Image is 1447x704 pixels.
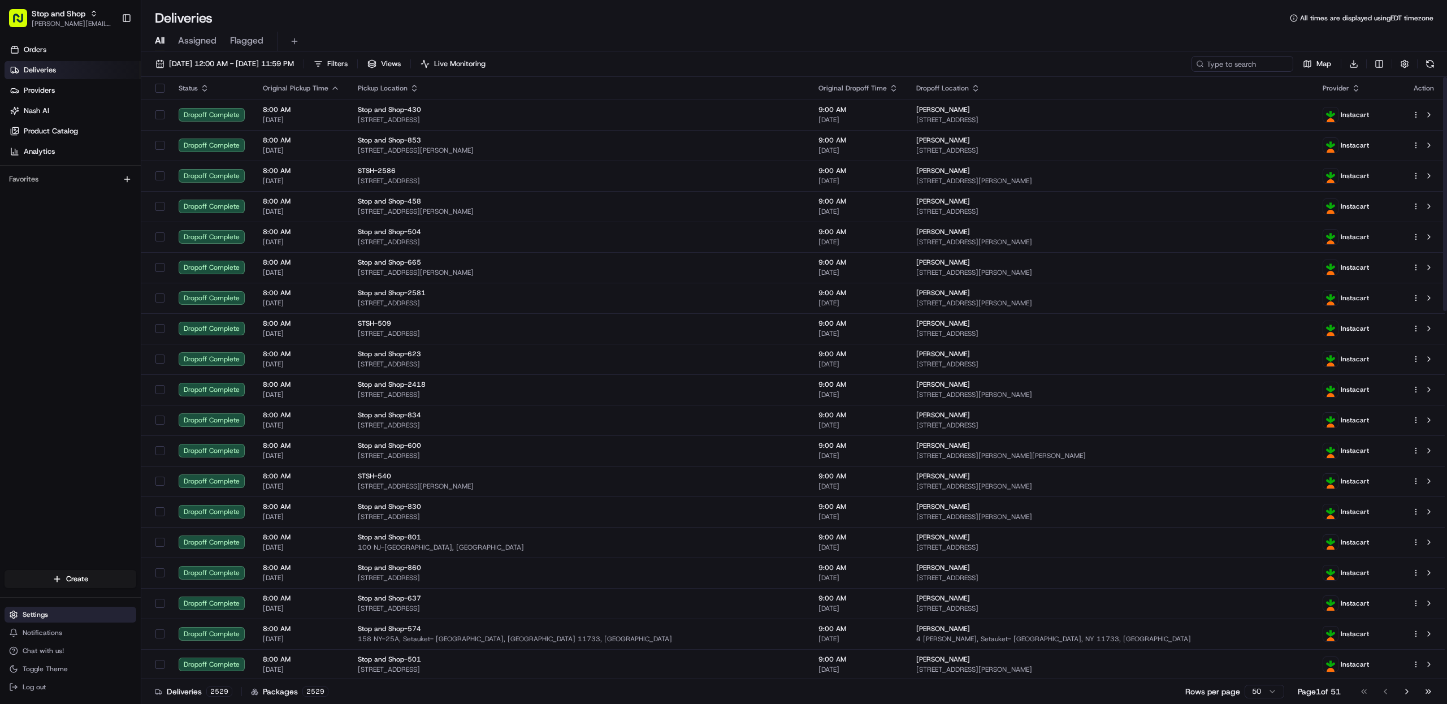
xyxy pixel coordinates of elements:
[358,624,421,633] span: Stop and Shop-574
[1323,474,1338,489] img: profile_instacart_ahold_partner.png
[916,197,970,206] span: [PERSON_NAME]
[1298,686,1341,697] div: Page 1 of 51
[818,84,887,93] span: Original Dropoff Time
[11,108,32,128] img: 1736555255976-a54dd68f-1ca7-489b-9aae-adbdc363a1c4
[1341,385,1369,394] span: Instacart
[916,655,970,664] span: [PERSON_NAME]
[11,45,206,63] p: Welcome 👋
[1341,355,1369,364] span: Instacart
[169,59,294,69] span: [DATE] 12:00 AM - [DATE] 11:59 PM
[1341,660,1369,669] span: Instacart
[916,390,1304,399] span: [STREET_ADDRESS][PERSON_NAME]
[1323,382,1338,397] img: profile_instacart_ahold_partner.png
[263,288,340,297] span: 8:00 AM
[178,34,216,47] span: Assigned
[5,122,141,140] a: Product Catalog
[1341,568,1369,577] span: Instacart
[916,543,1304,552] span: [STREET_ADDRESS]
[23,664,68,673] span: Toggle Theme
[916,268,1304,277] span: [STREET_ADDRESS][PERSON_NAME]
[916,136,970,145] span: [PERSON_NAME]
[818,268,898,277] span: [DATE]
[32,19,112,28] button: [PERSON_NAME][EMAIL_ADDRESS][DOMAIN_NAME]
[1323,565,1338,580] img: profile_instacart_ahold_partner.png
[5,142,141,161] a: Analytics
[1412,84,1436,93] div: Action
[916,502,970,511] span: [PERSON_NAME]
[263,197,340,206] span: 8:00 AM
[263,258,340,267] span: 8:00 AM
[818,176,898,185] span: [DATE]
[1323,443,1338,458] img: profile_instacart_ahold_partner.png
[818,594,898,603] span: 9:00 AM
[263,634,340,643] span: [DATE]
[5,661,136,677] button: Toggle Theme
[358,197,421,206] span: Stop and Shop-458
[916,380,970,389] span: [PERSON_NAME]
[818,451,898,460] span: [DATE]
[818,288,898,297] span: 9:00 AM
[358,329,800,338] span: [STREET_ADDRESS]
[358,604,800,613] span: [STREET_ADDRESS]
[7,159,91,180] a: 📗Knowledge Base
[1341,110,1369,119] span: Instacart
[1323,84,1349,93] span: Provider
[916,146,1304,155] span: [STREET_ADDRESS]
[263,624,340,633] span: 8:00 AM
[916,329,1304,338] span: [STREET_ADDRESS]
[263,227,340,236] span: 8:00 AM
[107,164,181,175] span: API Documentation
[916,176,1304,185] span: [STREET_ADDRESS][PERSON_NAME]
[362,56,406,72] button: Views
[916,105,970,114] span: [PERSON_NAME]
[818,105,898,114] span: 9:00 AM
[66,574,88,584] span: Create
[5,81,141,100] a: Providers
[358,665,800,674] span: [STREET_ADDRESS]
[916,563,970,572] span: [PERSON_NAME]
[24,106,49,116] span: Nash AI
[5,170,136,188] div: Favorites
[24,65,56,75] span: Deliveries
[358,411,421,420] span: Stop and Shop-834
[916,421,1304,430] span: [STREET_ADDRESS]
[818,441,898,450] span: 9:00 AM
[1341,599,1369,608] span: Instacart
[96,165,105,174] div: 💻
[263,594,340,603] span: 8:00 AM
[358,166,396,175] span: STSH-2586
[5,625,136,641] button: Notifications
[1323,352,1338,366] img: profile_instacart_ahold_partner.png
[263,84,328,93] span: Original Pickup Time
[150,56,299,72] button: [DATE] 12:00 AM - [DATE] 11:59 PM
[263,512,340,521] span: [DATE]
[1298,56,1336,72] button: Map
[818,543,898,552] span: [DATE]
[263,390,340,399] span: [DATE]
[1341,141,1369,150] span: Instacart
[263,319,340,328] span: 8:00 AM
[179,84,198,93] span: Status
[1341,263,1369,272] span: Instacart
[916,634,1304,643] span: 4 [PERSON_NAME], Setauket- [GEOGRAPHIC_DATA], NY 11733, [GEOGRAPHIC_DATA]
[206,686,232,697] div: 2529
[415,56,491,72] button: Live Monitoring
[263,166,340,175] span: 8:00 AM
[32,8,85,19] button: Stop and Shop
[1341,416,1369,425] span: Instacart
[263,411,340,420] span: 8:00 AM
[38,119,143,128] div: We're available if you need us!
[916,207,1304,216] span: [STREET_ADDRESS]
[358,421,800,430] span: [STREET_ADDRESS]
[818,329,898,338] span: [DATE]
[358,299,800,308] span: [STREET_ADDRESS]
[916,360,1304,369] span: [STREET_ADDRESS]
[24,126,78,136] span: Product Catalog
[916,573,1304,582] span: [STREET_ADDRESS]
[358,237,800,247] span: [STREET_ADDRESS]
[358,533,421,542] span: Stop and Shop-801
[358,472,391,481] span: STSH-540
[263,543,340,552] span: [DATE]
[263,451,340,460] span: [DATE]
[818,136,898,145] span: 9:00 AM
